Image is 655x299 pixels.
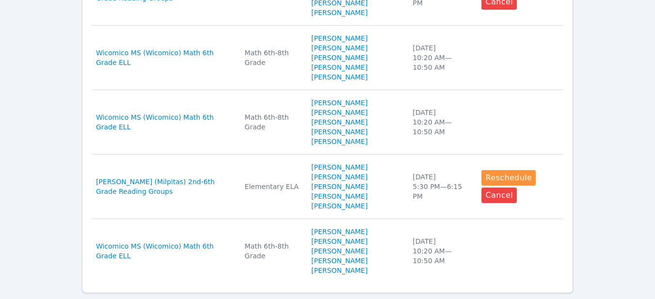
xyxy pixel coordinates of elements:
tr: Wicomico MS (Wicomico) Math 6th Grade ELLMath 6th-8th Grade[PERSON_NAME][PERSON_NAME] [PERSON_NAM... [92,219,563,283]
a: [PERSON_NAME] (Milpitas) 2nd-6th Grade Reading Groups [96,177,233,196]
div: Math 6th-8th Grade [245,48,300,67]
div: [DATE] 5:30 PM — 6:15 PM [413,172,470,201]
a: [PERSON_NAME] [311,127,367,137]
div: [DATE] 10:20 AM — 10:50 AM [413,43,470,72]
div: Math 6th-8th Grade [245,241,300,261]
div: Math 6th-8th Grade [245,112,300,132]
a: [PERSON_NAME] [311,72,367,82]
a: [PERSON_NAME] [311,266,367,275]
div: [DATE] 10:20 AM — 10:50 AM [413,236,470,266]
a: [PERSON_NAME] [311,98,367,108]
div: [DATE] 10:20 AM — 10:50 AM [413,108,470,137]
a: [PERSON_NAME] [PERSON_NAME] [311,108,401,127]
a: [PERSON_NAME] [PERSON_NAME] [311,236,401,256]
div: Elementary ELA [245,182,300,191]
a: [PERSON_NAME] [311,63,367,72]
a: Wicomico MS (Wicomico) Math 6th Grade ELL [96,241,233,261]
a: Wicomico MS (Wicomico) Math 6th Grade ELL [96,48,233,67]
button: Reschedule [481,170,536,186]
a: [PERSON_NAME] [311,137,367,146]
tr: Wicomico MS (Wicomico) Math 6th Grade ELLMath 6th-8th Grade[PERSON_NAME][PERSON_NAME] [PERSON_NAM... [92,90,563,155]
tr: [PERSON_NAME] (Milpitas) 2nd-6th Grade Reading GroupsElementary ELA[PERSON_NAME] [PERSON_NAME][PE... [92,155,563,219]
a: [PERSON_NAME] [PERSON_NAME] [311,162,401,182]
a: [PERSON_NAME] [PERSON_NAME] [311,43,401,63]
a: [PERSON_NAME] [311,182,367,191]
button: Cancel [481,188,517,203]
tr: Wicomico MS (Wicomico) Math 6th Grade ELLMath 6th-8th Grade[PERSON_NAME][PERSON_NAME] [PERSON_NAM... [92,26,563,90]
a: [PERSON_NAME] [311,33,367,43]
a: [PERSON_NAME] [311,256,367,266]
a: [PERSON_NAME] [PERSON_NAME] [311,191,401,211]
a: Wicomico MS (Wicomico) Math 6th Grade ELL [96,112,233,132]
a: [PERSON_NAME] [311,227,367,236]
